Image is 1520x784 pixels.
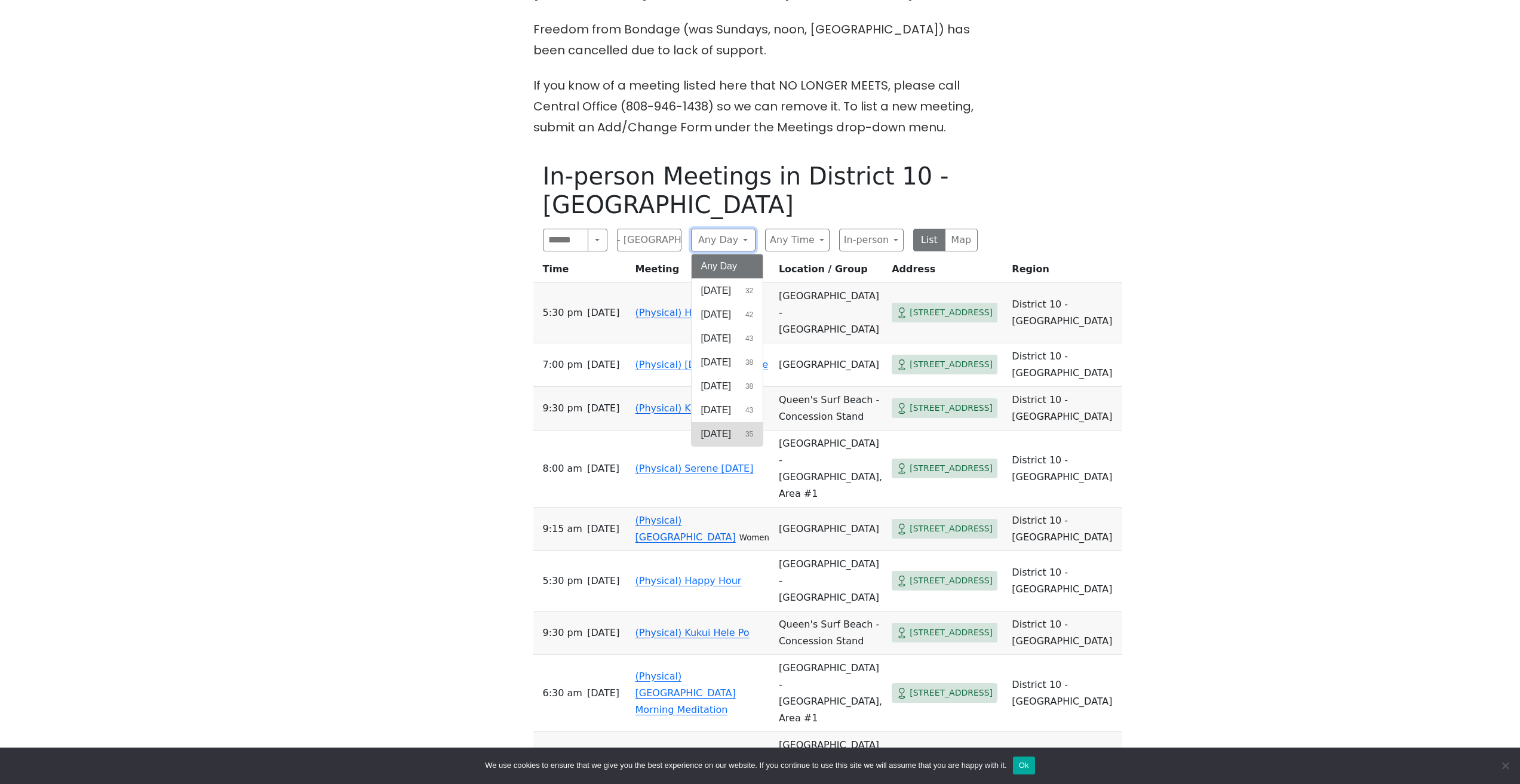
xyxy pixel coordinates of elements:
[701,284,731,298] span: [DATE]
[587,573,619,589] span: [DATE]
[635,627,750,638] a: (Physical) Kukui Hele Po
[533,261,631,283] th: Time
[910,401,993,416] span: [STREET_ADDRESS]
[910,685,993,700] span: [STREET_ADDRESS]
[745,405,753,416] span: 43 results
[1007,508,1122,551] td: District 10 - [GEOGRAPHIC_DATA]
[692,254,763,278] button: Any Day
[774,283,887,343] td: [GEOGRAPHIC_DATA] - [GEOGRAPHIC_DATA]
[691,229,756,251] button: Any Day
[587,521,619,537] span: [DATE]
[774,387,887,431] td: Queen's Surf Beach - Concession Stand
[945,229,978,251] button: Map
[774,551,887,611] td: [GEOGRAPHIC_DATA] - [GEOGRAPHIC_DATA]
[533,19,987,61] p: Freedom from Bondage (was Sundays, noon, [GEOGRAPHIC_DATA]) has been cancelled due to lack of sup...
[739,533,769,542] small: Women
[1499,760,1511,771] span: No
[587,625,619,641] span: [DATE]
[631,261,774,283] th: Meeting
[701,403,731,417] span: [DATE]
[701,308,731,322] span: [DATE]
[543,460,582,477] span: 8:00 AM
[1007,283,1122,343] td: District 10 - [GEOGRAPHIC_DATA]
[910,461,993,476] span: [STREET_ADDRESS]
[543,305,583,321] span: 5:30 PM
[692,398,763,422] button: [DATE]43 results
[745,381,753,392] span: 38 results
[543,400,583,417] span: 9:30 PM
[635,671,736,715] a: (Physical) [GEOGRAPHIC_DATA] Morning Meditation
[635,463,754,474] a: (Physical) Serene [DATE]
[910,357,993,372] span: [STREET_ADDRESS]
[913,229,946,251] button: List
[1007,261,1122,283] th: Region
[635,359,769,370] a: (Physical) [DATE] Night Live
[635,515,736,543] a: (Physical) [GEOGRAPHIC_DATA]
[745,285,753,296] span: 32 results
[774,261,887,283] th: Location / Group
[910,305,993,320] span: [STREET_ADDRESS]
[587,305,619,321] span: [DATE]
[543,356,583,373] span: 7:00 PM
[765,229,830,251] button: Any Time
[691,254,764,447] div: Any Day
[774,655,887,732] td: [GEOGRAPHIC_DATA] - [GEOGRAPHIC_DATA], Area #1
[745,333,753,344] span: 43 results
[1007,551,1122,611] td: District 10 - [GEOGRAPHIC_DATA]
[543,685,582,702] span: 6:30 AM
[910,521,993,536] span: [STREET_ADDRESS]
[543,162,978,219] h1: In-person Meetings in District 10 - [GEOGRAPHIC_DATA]
[635,402,750,414] a: (Physical) Kukui Hele Po
[701,379,731,393] span: [DATE]
[1007,611,1122,655] td: District 10 - [GEOGRAPHIC_DATA]
[587,356,619,373] span: [DATE]
[774,343,887,387] td: [GEOGRAPHIC_DATA]
[543,625,583,641] span: 9:30 PM
[910,625,993,640] span: [STREET_ADDRESS]
[587,400,619,417] span: [DATE]
[1007,387,1122,431] td: District 10 - [GEOGRAPHIC_DATA]
[588,229,607,251] button: Search
[692,351,763,374] button: [DATE]38 results
[587,460,619,477] span: [DATE]
[1007,655,1122,732] td: District 10 - [GEOGRAPHIC_DATA]
[701,331,731,346] span: [DATE]
[745,309,753,320] span: 42 results
[543,573,583,589] span: 5:30 PM
[910,573,993,588] span: [STREET_ADDRESS]
[774,431,887,508] td: [GEOGRAPHIC_DATA] - [GEOGRAPHIC_DATA], Area #1
[543,229,589,251] input: Search
[692,374,763,398] button: [DATE]38 results
[485,760,1006,771] span: We use cookies to ensure that we give you the best experience on our website. If you continue to ...
[745,357,753,368] span: 38 results
[745,429,753,439] span: 35 results
[774,508,887,551] td: [GEOGRAPHIC_DATA]
[692,422,763,446] button: [DATE]35 results
[533,75,987,138] p: If you know of a meeting listed here that NO LONGER MEETS, please call Central Office (808-946-14...
[692,303,763,327] button: [DATE]42 results
[587,685,619,702] span: [DATE]
[1013,757,1035,774] button: Ok
[617,229,681,251] button: District 10 - [GEOGRAPHIC_DATA]
[701,427,731,441] span: [DATE]
[774,611,887,655] td: Queen's Surf Beach - Concession Stand
[543,521,582,537] span: 9:15 AM
[692,279,763,303] button: [DATE]32 results
[692,327,763,351] button: [DATE]43 results
[839,229,904,251] button: In-person
[1007,343,1122,387] td: District 10 - [GEOGRAPHIC_DATA]
[701,355,731,370] span: [DATE]
[887,261,1007,283] th: Address
[635,575,742,586] a: (Physical) Happy Hour
[635,307,742,318] a: (Physical) Happy Hour
[1007,431,1122,508] td: District 10 - [GEOGRAPHIC_DATA]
